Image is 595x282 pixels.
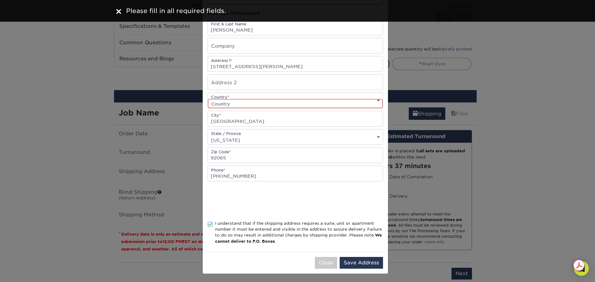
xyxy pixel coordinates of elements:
img: close [116,9,121,14]
button: Save Address [340,257,383,269]
iframe: reCAPTCHA [208,189,302,213]
span: Please fill in all required fields. [126,7,226,15]
button: Close [315,257,337,269]
div: I understand that if the shipping address requires a suite, unit or apartment number it must be e... [215,220,383,245]
b: We cannot deliver to P.O. Boxes [215,233,382,243]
